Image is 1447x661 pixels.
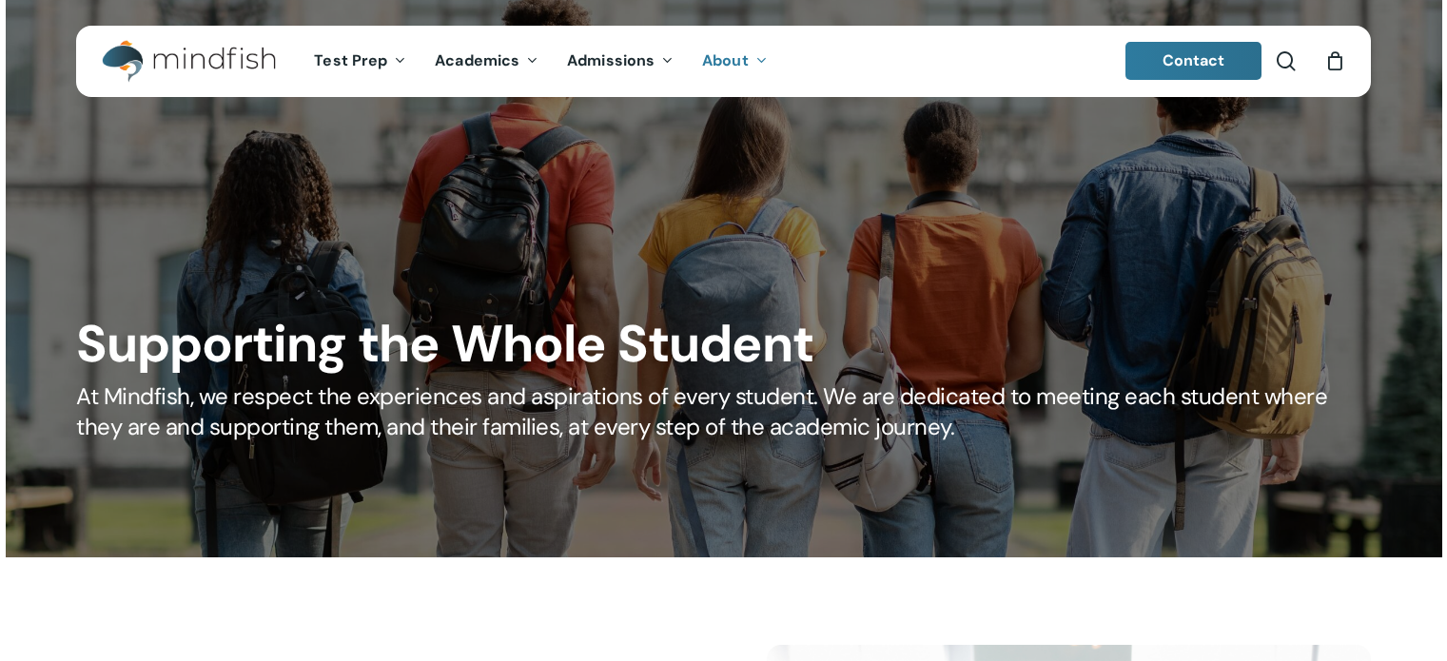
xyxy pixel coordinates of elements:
[300,53,420,69] a: Test Prep
[702,50,749,70] span: About
[300,26,781,97] nav: Main Menu
[553,53,688,69] a: Admissions
[76,314,1370,375] h1: Supporting the Whole Student
[435,50,519,70] span: Academics
[1163,50,1225,70] span: Contact
[420,53,553,69] a: Academics
[567,50,655,70] span: Admissions
[1324,50,1345,71] a: Cart
[76,26,1371,97] header: Main Menu
[314,50,387,70] span: Test Prep
[688,53,782,69] a: About
[1125,42,1262,80] a: Contact
[76,381,1370,442] h5: At Mindfish, we respect the experiences and aspirations of every student. We are dedicated to mee...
